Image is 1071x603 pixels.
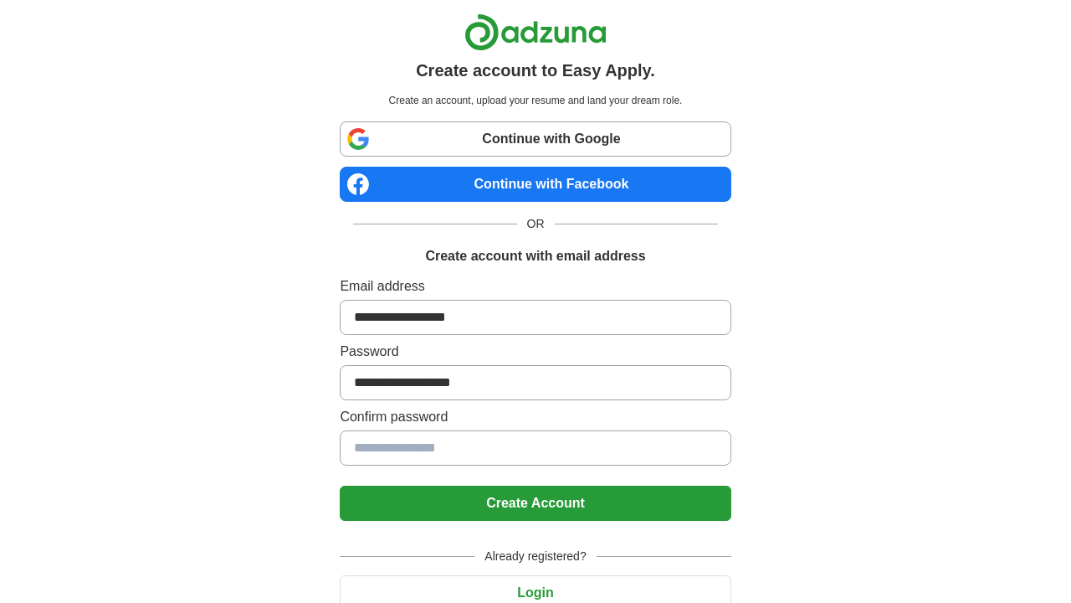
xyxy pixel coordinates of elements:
label: Email address [340,276,730,296]
a: Continue with Facebook [340,167,730,202]
button: Create Account [340,486,730,521]
span: OR [517,215,555,233]
img: Adzuna logo [464,13,607,51]
span: Already registered? [474,548,596,565]
h1: Create account to Easy Apply. [416,58,655,83]
label: Password [340,342,730,362]
p: Create an account, upload your resume and land your dream role. [343,93,727,108]
label: Confirm password [340,407,730,427]
a: Continue with Google [340,121,730,157]
a: Login [340,585,730,600]
h1: Create account with email address [425,246,645,266]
